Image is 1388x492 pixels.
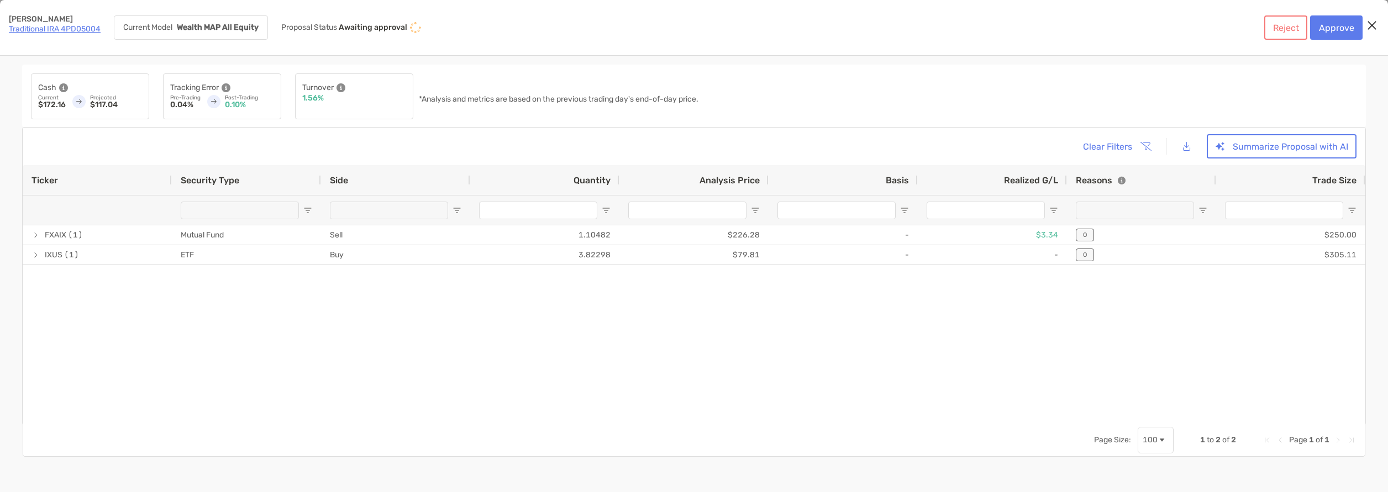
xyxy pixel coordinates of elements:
span: of [1222,435,1229,445]
img: icon status [409,21,422,34]
p: Cash [38,81,56,94]
p: [PERSON_NAME] [9,15,101,23]
div: $3.34 [918,225,1067,245]
div: - [769,245,918,264]
div: Mutual Fund [172,225,321,245]
span: IXUS [45,246,62,264]
div: First Page [1263,436,1271,445]
div: $250.00 [1216,225,1365,245]
button: Open Filter Menu [1348,206,1357,215]
span: of [1316,435,1323,445]
div: - [769,225,918,245]
div: Buy [321,245,470,264]
p: Tracking Error [170,81,219,94]
p: $172.16 [38,101,66,109]
button: Summarize Proposal with AI [1207,134,1357,158]
button: Reject [1264,15,1307,40]
p: Turnover [302,81,334,94]
p: Pre-Trading [170,94,201,101]
p: Current [38,94,66,101]
div: Page Size: [1094,435,1131,445]
input: Trade Size Filter Input [1225,202,1343,219]
span: 1 [1200,435,1205,445]
p: Post-Trading [225,94,274,101]
input: Realized G/L Filter Input [927,202,1045,219]
strong: Wealth MAP All Equity [177,23,259,32]
span: 2 [1231,435,1236,445]
input: Analysis Price Filter Input [628,202,746,219]
p: 1.56% [302,94,324,102]
button: Approve [1310,15,1363,40]
button: Clear Filters [1074,134,1158,158]
div: 3.82298 [470,245,619,264]
span: Trade Size [1312,175,1357,186]
div: Page Size [1138,427,1174,453]
span: Realized G/L [1004,175,1058,186]
button: Open Filter Menu [453,206,461,215]
span: 2 [1216,435,1221,445]
span: FXAIX [45,226,66,244]
span: Ticker [31,175,58,186]
p: Current Model [123,24,172,31]
span: Side [330,175,348,186]
p: O [1083,251,1087,258]
div: ETF [172,245,321,264]
span: to [1207,435,1214,445]
div: Next Page [1334,436,1343,445]
p: $117.04 [90,101,142,109]
span: Page [1289,435,1307,445]
div: $79.81 [619,245,769,264]
div: Sell [321,225,470,245]
p: *Analysis and metrics are based on the previous trading day's end-of-day price. [419,96,698,103]
div: $226.28 [619,225,769,245]
div: Reasons [1076,175,1126,186]
button: Open Filter Menu [900,206,909,215]
span: (1) [64,246,79,264]
p: Awaiting approval [339,23,407,32]
div: 100 [1143,435,1158,445]
p: Projected [90,94,142,101]
span: Analysis Price [700,175,760,186]
button: Open Filter Menu [602,206,611,215]
div: Last Page [1347,436,1356,445]
span: (1) [68,226,83,244]
div: - [918,245,1067,264]
div: $305.11 [1216,245,1365,264]
a: Traditional IRA 4PD05004 [9,24,101,34]
button: Open Filter Menu [751,206,760,215]
span: Quantity [574,175,611,186]
div: Previous Page [1276,436,1285,445]
button: Close modal [1364,18,1380,34]
p: 0.10% [225,101,274,109]
p: 0.04% [170,101,201,109]
button: Open Filter Menu [1049,206,1058,215]
p: O [1083,231,1087,239]
input: Quantity Filter Input [479,202,597,219]
span: Security Type [181,175,239,186]
input: Basis Filter Input [777,202,896,219]
p: Proposal Status [281,23,337,32]
button: Open Filter Menu [1198,206,1207,215]
div: 1.10482 [470,225,619,245]
span: 1 [1309,435,1314,445]
button: Open Filter Menu [303,206,312,215]
span: Basis [886,175,909,186]
span: 1 [1324,435,1329,445]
